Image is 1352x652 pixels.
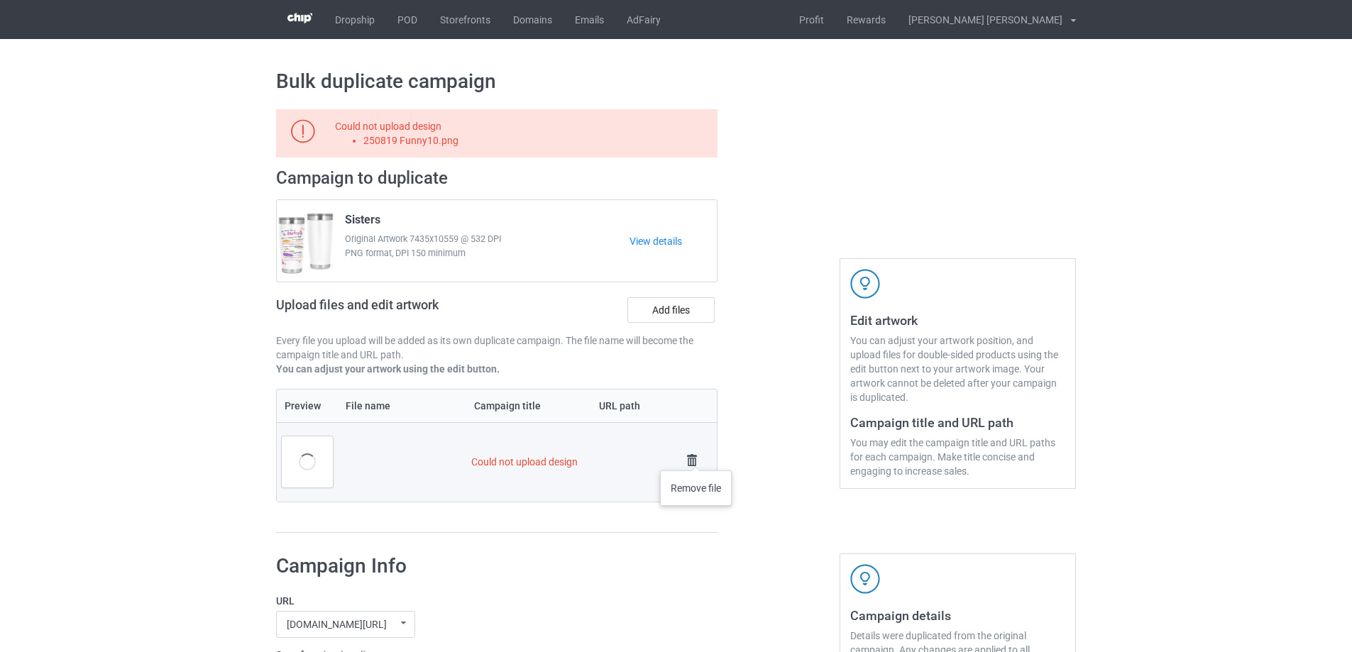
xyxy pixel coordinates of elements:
[466,422,676,502] td: Could not upload design
[363,133,713,148] li: 250819 Funny10.png
[276,297,541,324] h2: Upload files and edit artwork
[630,234,717,248] a: View details
[276,69,1076,94] h1: Bulk duplicate campaign
[345,246,630,260] span: PNG format, DPI 150 minimum
[277,389,338,422] th: Preview
[850,564,880,594] img: svg+xml;base64,PD94bWwgdmVyc2lvbj0iMS4wIiBlbmNvZGluZz0iVVRGLTgiPz4KPHN2ZyB3aWR0aD0iNDJweCIgaGVpZ2...
[291,119,315,143] img: svg+xml;base64,PD94bWwgdmVyc2lvbj0iMS4wIiBlbmNvZGluZz0iVVRGLTgiPz4KPHN2ZyB3aWR0aD0iMTlweCIgaGVpZ2...
[850,269,880,299] img: svg+xml;base64,PD94bWwgdmVyc2lvbj0iMS4wIiBlbmNvZGluZz0iVVRGLTgiPz4KPHN2ZyB3aWR0aD0iNDJweCIgaGVpZ2...
[276,594,698,608] label: URL
[591,389,677,422] th: URL path
[466,389,590,422] th: Campaign title
[276,363,500,375] b: You can adjust your artwork using the edit button.
[850,414,1065,431] h3: Campaign title and URL path
[345,232,630,246] span: Original Artwork 7435x10559 @ 532 DPI
[850,333,1065,404] div: You can adjust your artwork position, and upload files for double-sided products using the edit b...
[897,2,1062,38] div: [PERSON_NAME] [PERSON_NAME]
[850,312,1065,328] h3: Edit artwork
[682,451,702,470] img: svg+xml;base64,PD94bWwgdmVyc2lvbj0iMS4wIiBlbmNvZGluZz0iVVRGLTgiPz4KPHN2ZyB3aWR0aD0iMjhweCIgaGVpZ2...
[850,436,1065,478] div: You may edit the campaign title and URL paths for each campaign. Make title concise and engaging ...
[345,213,380,232] span: Sisters
[627,297,715,323] label: Add files
[287,13,312,23] img: 3d383065fc803cdd16c62507c020ddf8.png
[276,333,718,362] p: Every file you upload will be added as its own duplicate campaign. The file name will become the ...
[287,619,387,629] div: [DOMAIN_NAME][URL]
[276,167,718,189] h2: Campaign to duplicate
[276,553,698,579] h1: Campaign Info
[335,119,713,148] div: Could not upload design
[338,389,466,422] th: File name
[660,470,732,506] div: Remove file
[850,607,1065,624] h3: Campaign details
